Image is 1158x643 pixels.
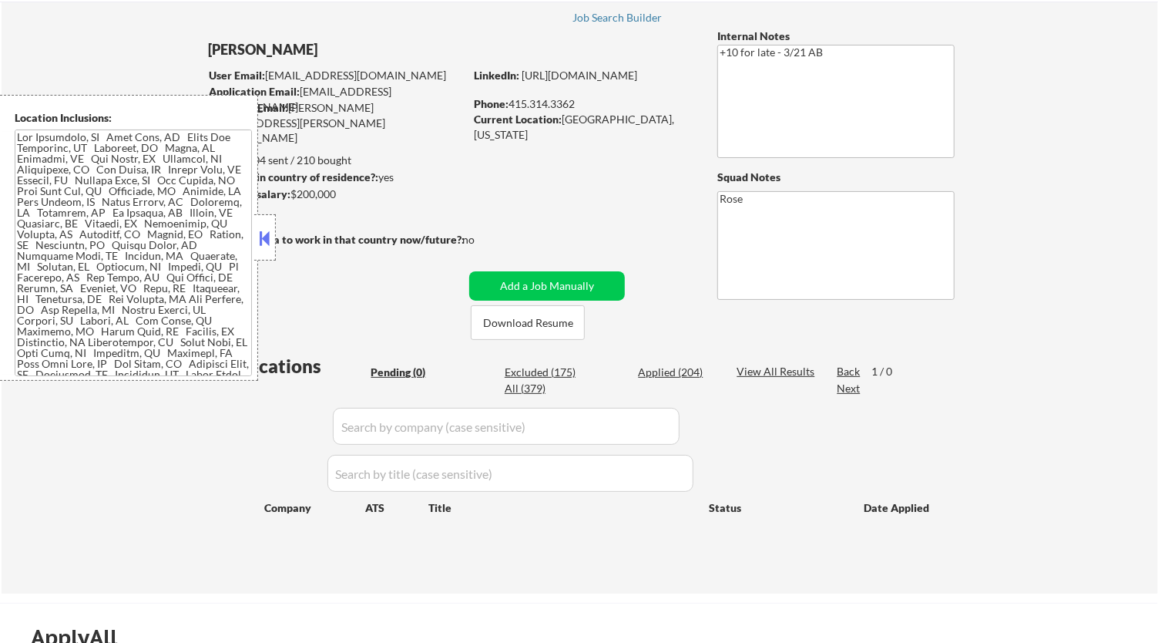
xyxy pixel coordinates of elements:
div: Company [264,500,365,516]
div: 204 sent / 210 bought [207,153,464,168]
div: Internal Notes [717,29,955,44]
strong: Phone: [474,97,509,110]
div: 1 / 0 [871,364,907,379]
div: View All Results [737,364,819,379]
strong: Current Location: [474,113,562,126]
div: Excluded (175) [505,365,582,380]
a: [URL][DOMAIN_NAME] [522,69,637,82]
div: Next [837,381,861,396]
div: [GEOGRAPHIC_DATA], [US_STATE] [474,112,692,142]
strong: LinkedIn: [474,69,519,82]
div: no [462,232,506,247]
div: [EMAIL_ADDRESS][DOMAIN_NAME] [209,84,464,114]
strong: Will need Visa to work in that country now/future?: [208,233,465,246]
div: 415.314.3362 [474,96,692,112]
strong: User Email: [209,69,265,82]
div: Squad Notes [717,170,955,185]
div: Applications [213,357,365,375]
div: Status [709,493,841,521]
strong: Application Email: [209,85,300,98]
div: Date Applied [864,500,931,516]
div: $200,000 [207,187,464,202]
div: Back [837,364,861,379]
div: Applied (204) [638,365,715,380]
button: Download Resume [471,305,585,340]
div: Title [428,500,694,516]
button: Add a Job Manually [469,271,625,301]
div: All (379) [505,381,582,396]
div: [EMAIL_ADDRESS][DOMAIN_NAME] [209,68,464,83]
input: Search by title (case sensitive) [327,455,693,492]
input: Search by company (case sensitive) [333,408,680,445]
div: Location Inclusions: [15,110,252,126]
div: ATS [365,500,428,516]
div: [PERSON_NAME] [208,40,525,59]
div: [PERSON_NAME][EMAIL_ADDRESS][PERSON_NAME][DOMAIN_NAME] [208,100,464,146]
div: Job Search Builder [572,12,663,23]
div: yes [207,170,459,185]
strong: Can work in country of residence?: [207,170,378,183]
a: Job Search Builder [572,12,663,27]
div: Pending (0) [371,365,448,380]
